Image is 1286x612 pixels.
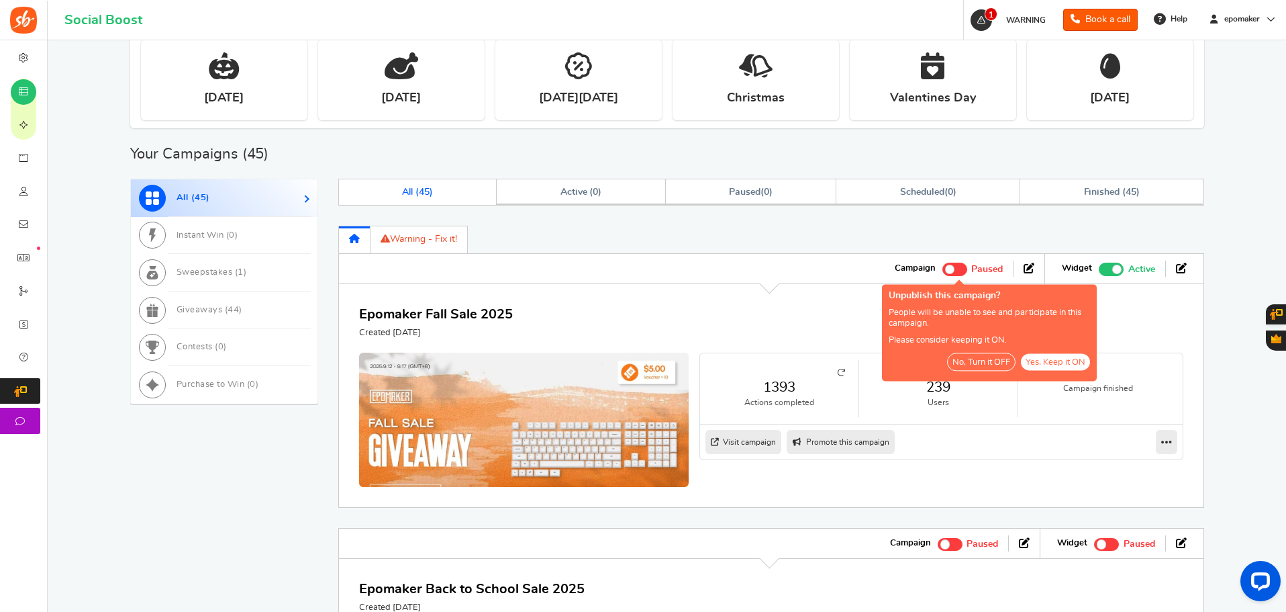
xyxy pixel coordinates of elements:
[947,353,1016,371] button: No, Turn it OFF
[204,90,244,107] strong: [DATE]
[1032,383,1164,394] small: Campaign finished
[593,187,598,197] span: 0
[177,268,247,277] span: Sweepstakes ( )
[1063,9,1138,31] a: Book a call
[359,327,513,339] p: Created [DATE]
[1021,353,1090,370] button: Yes, Keep it ON
[873,378,1004,397] a: 239
[1047,535,1165,552] li: Widget activated
[889,336,1090,347] p: Please consider keeping it ON.
[787,430,895,454] a: Promote this campaign
[238,268,244,277] span: 1
[729,187,773,197] span: ( )
[713,378,845,397] a: 1393
[1219,13,1265,25] span: epomaker
[873,397,1004,408] small: Users
[1230,556,1286,612] iframe: LiveChat chat widget
[218,343,224,351] span: 0
[890,537,931,550] strong: Campaign
[890,90,976,107] strong: Valentines Day
[889,308,1090,329] p: People will be unable to see and participate in this campaign.
[900,187,956,197] span: ( )
[250,380,256,389] span: 0
[64,13,142,28] h1: Social Boost
[1084,187,1140,197] span: Finished ( )
[177,231,238,240] span: Instant Win ( )
[177,343,227,351] span: Contests ( )
[560,187,602,197] span: Active ( )
[130,147,269,161] h2: Your Campaigns ( )
[713,397,845,408] small: Actions completed
[359,582,585,596] a: Epomaker Back to School Sale 2025
[967,539,998,549] span: Paused
[705,430,781,454] a: Visit campaign
[1271,334,1281,343] span: Gratisfaction
[10,7,37,34] img: Social Boost
[948,187,953,197] span: 0
[539,90,618,107] strong: [DATE][DATE]
[419,187,430,197] span: 45
[1124,539,1155,549] span: Paused
[1126,187,1136,197] span: 45
[402,187,433,197] span: All ( )
[1090,90,1130,107] strong: [DATE]
[1057,537,1087,550] strong: Widget
[370,226,468,253] a: Warning - Fix it!
[177,193,210,202] span: All ( )
[1128,262,1155,277] span: Active
[729,187,760,197] span: Paused
[889,291,1090,301] h5: Unpublish this campaign?
[1006,16,1046,24] span: WARNING
[1052,261,1165,277] li: Widget activated
[359,308,513,321] a: Epomaker Fall Sale 2025
[247,146,264,161] span: 45
[727,90,785,107] strong: Christmas
[1167,13,1187,25] span: Help
[381,90,421,107] strong: [DATE]
[969,9,1052,31] a: 1 WARNING
[900,187,944,197] span: Scheduled
[228,306,239,314] span: 44
[1062,263,1092,275] strong: Widget
[971,265,1003,274] span: Paused
[177,306,242,314] span: Giveaways ( )
[37,247,40,250] em: New
[229,231,235,240] span: 0
[764,187,769,197] span: 0
[195,193,206,202] span: 45
[177,380,259,389] span: Purchase to Win ( )
[985,7,997,21] span: 1
[1148,8,1194,30] a: Help
[895,263,936,275] strong: Campaign
[1266,331,1286,351] button: Gratisfaction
